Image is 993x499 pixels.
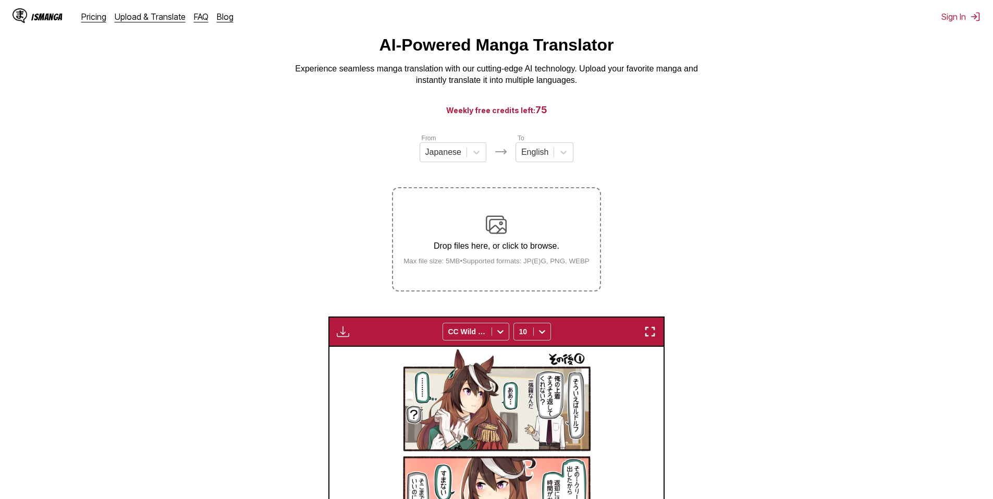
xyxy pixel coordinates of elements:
[379,35,614,55] h1: AI-Powered Manga Translator
[194,11,209,22] a: FAQ
[31,12,63,22] div: IsManga
[395,257,598,265] small: Max file size: 5MB • Supported formats: JP(E)G, PNG, WEBP
[337,325,349,338] img: Download translated images
[13,8,81,25] a: IsManga LogoIsManga
[518,135,524,142] label: To
[495,145,507,158] img: Languages icon
[288,63,705,87] p: Experience seamless manga translation with our cutting-edge AI technology. Upload your favorite m...
[13,8,27,23] img: IsManga Logo
[81,11,106,22] a: Pricing
[422,135,436,142] label: From
[217,11,234,22] a: Blog
[941,11,980,22] button: Sign In
[395,241,598,251] p: Drop files here, or click to browse.
[644,325,656,338] img: Enter fullscreen
[970,11,980,22] img: Sign out
[25,103,968,116] h3: Weekly free credits left:
[535,104,547,115] span: 75
[115,11,186,22] a: Upload & Translate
